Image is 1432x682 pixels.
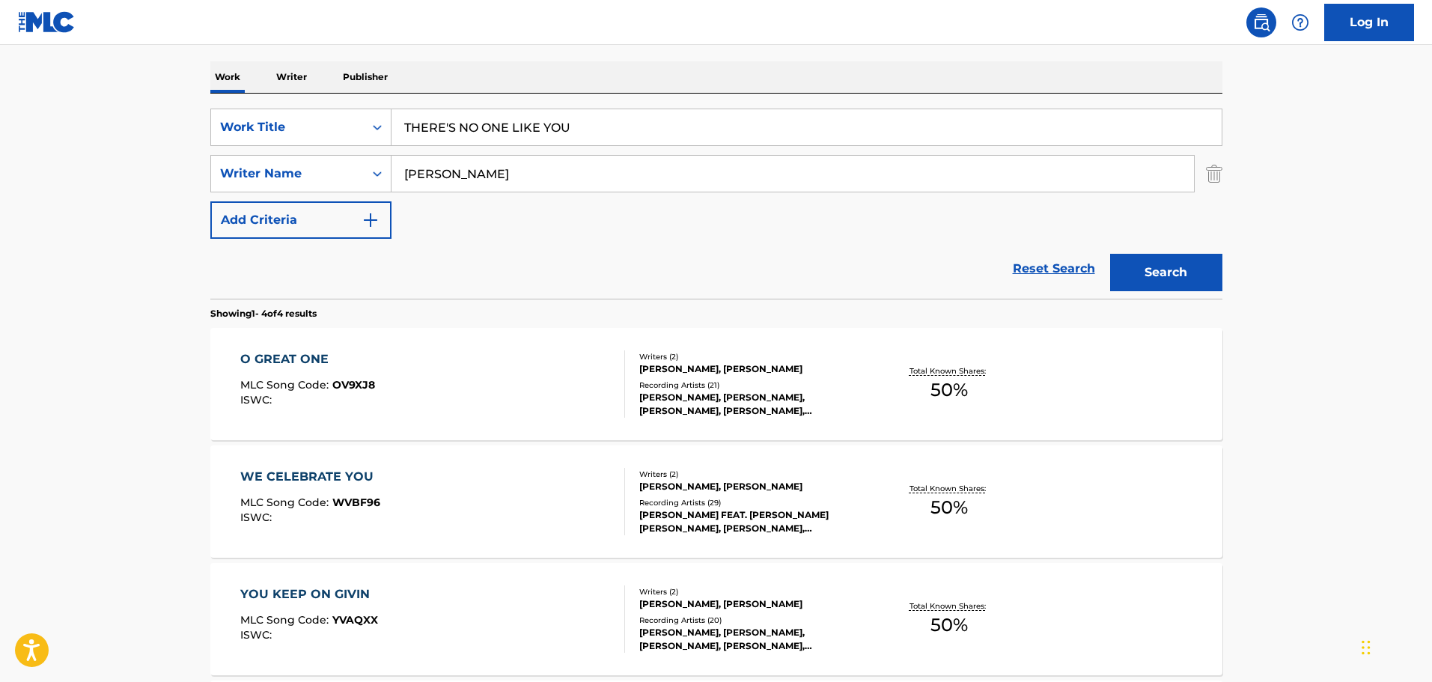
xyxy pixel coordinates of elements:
[930,612,968,639] span: 50 %
[338,61,392,93] p: Publisher
[220,118,355,136] div: Work Title
[210,328,1222,440] a: O GREAT ONEMLC Song Code:OV9XJ8ISWC:Writers (2)[PERSON_NAME], [PERSON_NAME]Recording Artists (21)...
[1285,7,1315,37] div: Help
[240,613,332,627] span: MLC Song Code :
[639,508,865,535] div: [PERSON_NAME] FEAT. [PERSON_NAME] [PERSON_NAME], [PERSON_NAME], [PERSON_NAME], [PERSON_NAME], [PE...
[1252,13,1270,31] img: search
[240,585,378,603] div: YOU KEEP ON GIVIN
[240,393,275,407] span: ISWC :
[18,11,76,33] img: MLC Logo
[910,483,990,494] p: Total Known Shares:
[910,365,990,377] p: Total Known Shares:
[210,307,317,320] p: Showing 1 - 4 of 4 results
[272,61,311,93] p: Writer
[1110,254,1222,291] button: Search
[910,600,990,612] p: Total Known Shares:
[240,468,381,486] div: WE CELEBRATE YOU
[639,586,865,597] div: Writers ( 2 )
[240,496,332,509] span: MLC Song Code :
[240,378,332,392] span: MLC Song Code :
[639,480,865,493] div: [PERSON_NAME], [PERSON_NAME]
[210,109,1222,299] form: Search Form
[639,626,865,653] div: [PERSON_NAME], [PERSON_NAME], [PERSON_NAME], [PERSON_NAME], [PERSON_NAME]
[639,497,865,508] div: Recording Artists ( 29 )
[639,391,865,418] div: [PERSON_NAME], [PERSON_NAME], [PERSON_NAME], [PERSON_NAME], [PERSON_NAME]
[210,201,391,239] button: Add Criteria
[1291,13,1309,31] img: help
[210,445,1222,558] a: WE CELEBRATE YOUMLC Song Code:WVBF96ISWC:Writers (2)[PERSON_NAME], [PERSON_NAME]Recording Artists...
[332,496,380,509] span: WVBF96
[1324,4,1414,41] a: Log In
[1362,625,1371,670] div: Drag
[210,61,245,93] p: Work
[1005,252,1103,285] a: Reset Search
[1246,7,1276,37] a: Public Search
[930,494,968,521] span: 50 %
[362,211,380,229] img: 9d2ae6d4665cec9f34b9.svg
[639,615,865,626] div: Recording Artists ( 20 )
[930,377,968,404] span: 50 %
[639,362,865,376] div: [PERSON_NAME], [PERSON_NAME]
[639,469,865,480] div: Writers ( 2 )
[639,380,865,391] div: Recording Artists ( 21 )
[639,351,865,362] div: Writers ( 2 )
[240,511,275,524] span: ISWC :
[1357,610,1432,682] iframe: Chat Widget
[332,378,375,392] span: OV9XJ8
[332,613,378,627] span: YVAQXX
[240,628,275,642] span: ISWC :
[639,597,865,611] div: [PERSON_NAME], [PERSON_NAME]
[210,563,1222,675] a: YOU KEEP ON GIVINMLC Song Code:YVAQXXISWC:Writers (2)[PERSON_NAME], [PERSON_NAME]Recording Artist...
[220,165,355,183] div: Writer Name
[1206,155,1222,192] img: Delete Criterion
[240,350,375,368] div: O GREAT ONE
